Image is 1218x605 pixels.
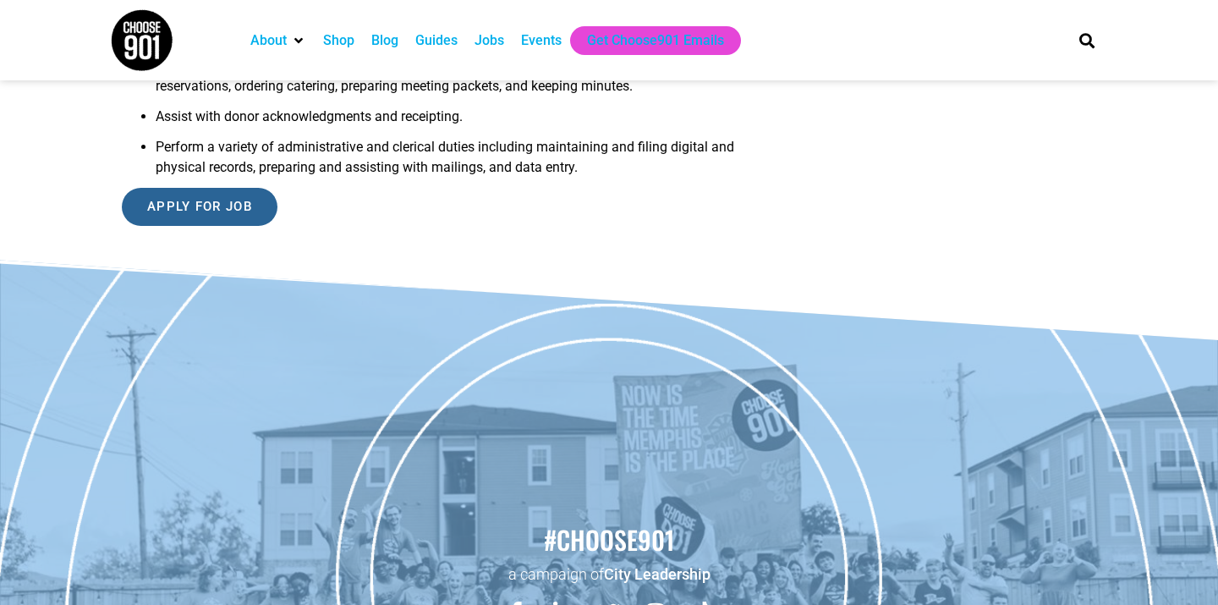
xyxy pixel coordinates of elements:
h2: #choose901 [8,522,1210,558]
li: Assist with donor acknowledgments and receipting. [156,107,782,137]
li: Perform a variety of administrative and clerical duties including maintaining and filing digital ... [156,137,782,188]
a: City Leadership [604,565,710,583]
a: Guides [415,30,458,51]
a: Shop [323,30,354,51]
nav: Main nav [242,26,1051,55]
div: Search [1073,26,1101,54]
li: Provide administrative support for board and committee meetings, including scheduling, room reser... [156,56,782,107]
div: About [242,26,315,55]
a: Jobs [475,30,504,51]
a: Get Choose901 Emails [587,30,724,51]
p: a campaign of [8,564,1210,585]
input: Apply for job [122,188,277,226]
a: About [250,30,287,51]
a: Blog [371,30,398,51]
a: Events [521,30,562,51]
